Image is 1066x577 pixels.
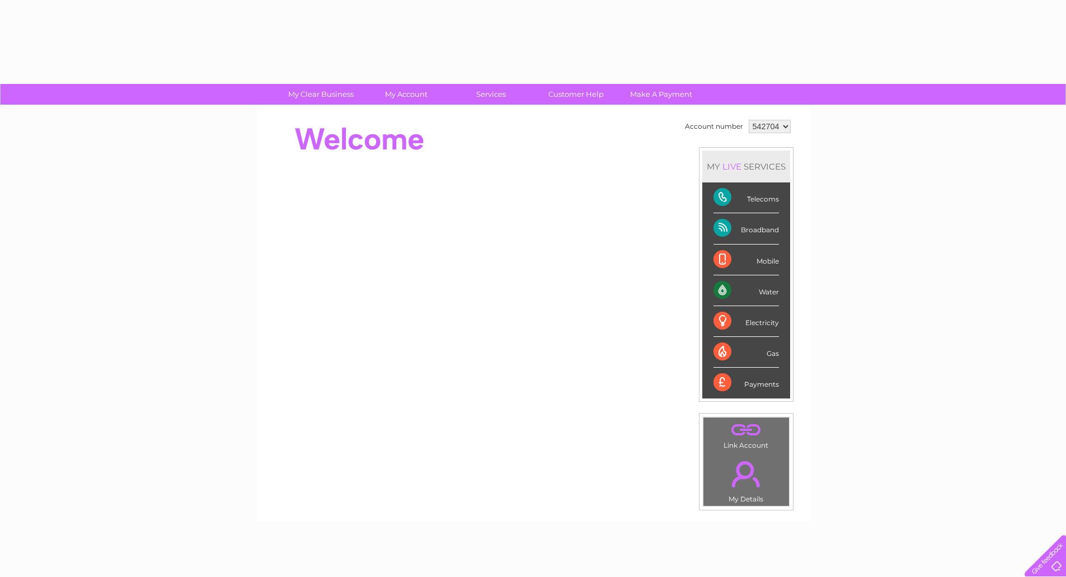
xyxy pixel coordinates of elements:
div: Mobile [713,245,779,275]
div: Telecoms [713,182,779,213]
a: Customer Help [530,84,622,105]
a: Services [445,84,537,105]
div: Electricity [713,306,779,337]
div: LIVE [720,161,744,172]
a: My Clear Business [275,84,367,105]
div: MY SERVICES [702,151,790,182]
td: Link Account [703,417,790,452]
div: Gas [713,337,779,368]
a: Make A Payment [615,84,707,105]
div: Payments [713,368,779,398]
a: . [706,454,786,494]
a: . [706,420,786,440]
td: My Details [703,452,790,506]
div: Broadband [713,213,779,244]
td: Account number [682,117,746,136]
a: My Account [360,84,452,105]
div: Water [713,275,779,306]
